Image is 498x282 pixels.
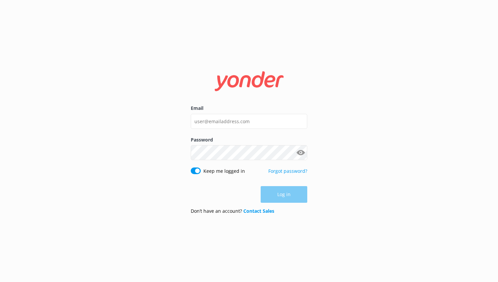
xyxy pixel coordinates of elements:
[191,114,307,129] input: user@emailaddress.com
[191,136,307,143] label: Password
[294,146,307,159] button: Show password
[191,105,307,112] label: Email
[191,207,274,215] p: Don’t have an account?
[268,168,307,174] a: Forgot password?
[243,208,274,214] a: Contact Sales
[203,167,245,175] label: Keep me logged in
